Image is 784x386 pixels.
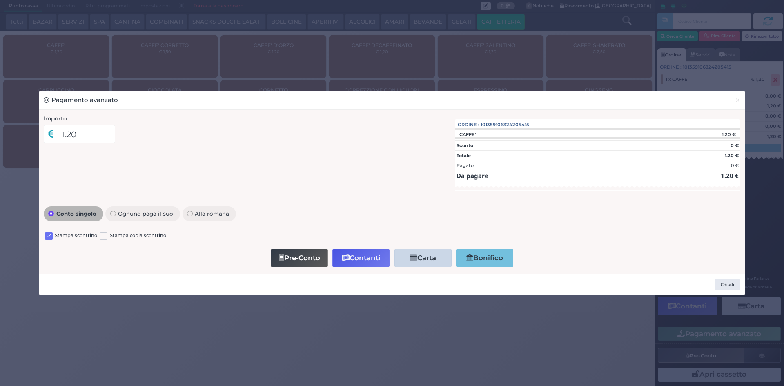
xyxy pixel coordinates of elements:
[193,211,232,216] span: Alla romana
[735,96,740,105] span: ×
[110,232,166,240] label: Stampa copia scontrino
[481,121,529,128] span: 101359106324205415
[458,121,479,128] span: Ordine :
[455,132,480,137] div: CAFFE'
[55,232,97,240] label: Stampa scontrino
[457,143,473,148] strong: Sconto
[44,96,118,105] h3: Pagamento avanzato
[54,211,98,216] span: Conto singolo
[457,172,488,180] strong: Da pagare
[715,279,740,290] button: Chiudi
[721,172,739,180] strong: 1.20 €
[456,249,513,267] button: Bonifico
[394,249,452,267] button: Carta
[725,153,739,158] strong: 1.20 €
[457,153,471,158] strong: Totale
[116,211,176,216] span: Ognuno paga il suo
[731,143,739,148] strong: 0 €
[669,132,740,137] div: 1.20 €
[44,114,67,123] label: Importo
[57,125,115,143] input: Es. 30.99
[457,162,474,169] div: Pagato
[731,91,745,109] button: Chiudi
[731,162,739,169] div: 0 €
[271,249,328,267] button: Pre-Conto
[332,249,390,267] button: Contanti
